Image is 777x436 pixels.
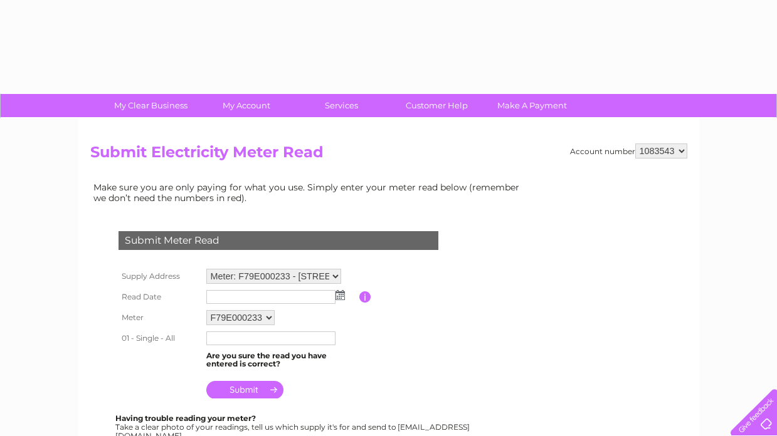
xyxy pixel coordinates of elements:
[90,179,529,205] td: Make sure you are only paying for what you use. Simply enter your meter read below (remember we d...
[115,287,203,307] th: Read Date
[385,94,489,117] a: Customer Help
[480,94,584,117] a: Make A Payment
[119,231,438,250] div: Submit Meter Read
[570,143,687,158] div: Account number
[203,348,359,372] td: Are you sure the read you have entered is correct?
[206,381,283,398] input: Submit
[115,328,203,348] th: 01 - Single - All
[336,290,345,300] img: ...
[99,94,203,117] a: My Clear Business
[115,307,203,328] th: Meter
[115,413,256,423] b: Having trouble reading your meter?
[290,94,393,117] a: Services
[194,94,298,117] a: My Account
[359,291,371,303] input: Information
[115,266,203,287] th: Supply Address
[90,143,687,167] h2: Submit Electricity Meter Read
